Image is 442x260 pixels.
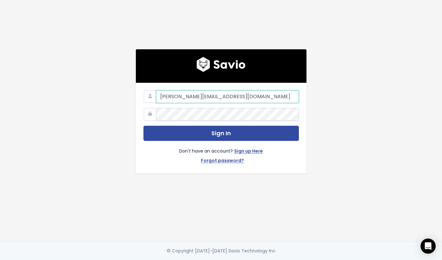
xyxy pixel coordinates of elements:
[201,157,244,166] a: Forgot password?
[156,90,299,103] input: Your Work Email Address
[197,57,245,72] img: logo600x187.a314fd40982d.png
[167,247,275,255] div: © Copyright [DATE]-[DATE] Savio Technology Inc
[421,239,436,254] div: Open Intercom Messenger
[143,141,299,166] div: Don't have an account?
[234,147,263,156] a: Sign up Here
[143,126,299,141] button: Sign In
